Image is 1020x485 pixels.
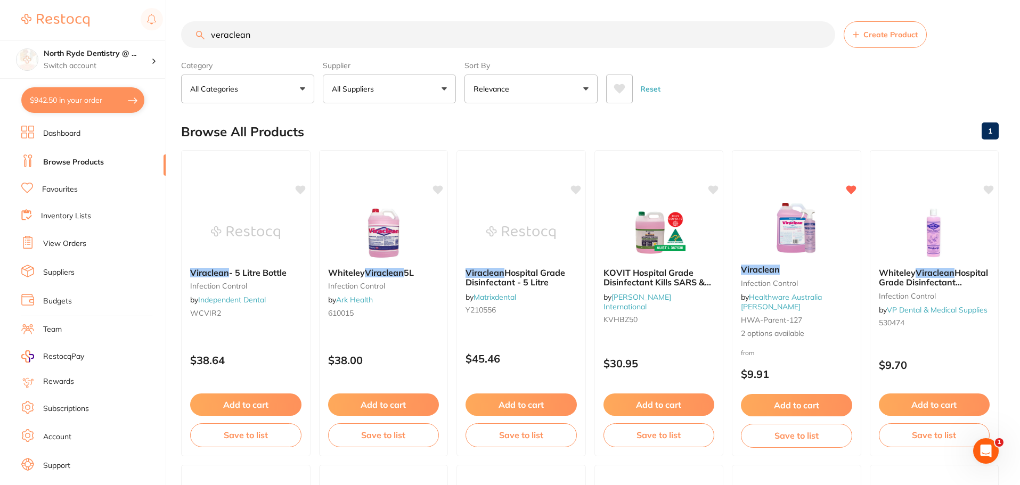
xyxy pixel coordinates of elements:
[17,49,38,70] img: North Ryde Dentistry @ Macquarie Park
[474,292,516,302] a: Matrixdental
[637,75,664,103] button: Reset
[741,424,852,447] button: Save to list
[323,75,456,103] button: All Suppliers
[21,350,34,363] img: RestocqPay
[190,354,301,366] p: $38.64
[741,349,755,357] span: from
[466,267,565,287] span: Hospital Grade Disinfectant - 5 Litre
[43,351,84,362] span: RestocqPay
[603,292,671,311] a: [PERSON_NAME] International
[741,328,852,339] span: 2 options available
[328,268,439,277] b: Whiteley Viraclean 5L
[466,267,504,278] em: Viraclean
[190,268,301,277] b: Viraclean - 5 Litre Bottle
[879,423,990,447] button: Save to list
[973,438,999,464] iframe: Intercom live chat
[741,265,852,274] b: Viraclean
[741,279,852,287] small: Infection Control
[43,376,74,387] a: Rewards
[21,87,144,113] button: $942.50 in your order
[879,318,904,327] span: 530474
[21,14,89,27] img: Restocq Logo
[365,267,404,278] em: Viraclean
[879,292,990,300] small: infection control
[43,461,70,471] a: Support
[43,267,75,278] a: Suppliers
[328,423,439,447] button: Save to list
[42,184,78,195] a: Favourites
[741,394,852,416] button: Add to cart
[603,292,671,311] span: by
[404,267,414,278] span: 5L
[328,354,439,366] p: $38.00
[349,206,418,259] img: Whiteley Viraclean 5L
[741,292,822,311] span: by
[879,305,988,315] span: by
[43,324,62,335] a: Team
[466,305,496,315] span: Y210556
[41,211,91,221] a: Inventory Lists
[181,75,314,103] button: All Categories
[464,61,598,70] label: Sort By
[900,206,969,259] img: Whiteley Viraclean Hospital Grade Disinfectant Squeeze Bottle 500ml
[44,48,151,59] h4: North Ryde Dentistry @ Macquarie Park
[181,125,304,139] h2: Browse All Products
[982,120,999,142] a: 1
[603,393,715,416] button: Add to cart
[466,352,577,365] p: $45.46
[879,268,990,287] b: Whiteley Viraclean Hospital Grade Disinfectant Squeeze Bottle 500ml
[762,203,831,256] img: Viraclean
[21,8,89,32] a: Restocq Logo
[190,267,229,278] em: Viraclean
[466,423,577,447] button: Save to list
[44,61,151,71] p: Switch account
[323,61,456,70] label: Supplier
[995,438,1003,447] span: 1
[336,295,373,305] a: Ark Health
[466,268,577,287] b: Viraclean Hospital Grade Disinfectant - 5 Litre
[211,206,280,259] img: Viraclean - 5 Litre Bottle
[887,305,988,315] a: VP Dental & Medical Supplies
[198,295,266,305] a: Independent Dental
[863,30,918,39] span: Create Product
[879,267,916,278] span: Whiteley
[190,423,301,447] button: Save to list
[486,206,556,259] img: Viraclean Hospital Grade Disinfectant - 5 Litre
[603,315,638,324] span: KVHBZ50
[474,84,513,94] p: Relevance
[741,292,822,311] a: Healthware Australia [PERSON_NAME]
[181,21,835,48] input: Search Products
[603,357,715,369] p: $30.95
[328,308,354,318] span: 610015
[332,84,378,94] p: All Suppliers
[190,282,301,290] small: infection control
[879,267,988,298] span: Hospital Grade Disinfectant Squeeze Bottle 500ml
[43,404,89,414] a: Subscriptions
[916,267,954,278] em: Viraclean
[181,61,314,70] label: Category
[21,350,84,363] a: RestocqPay
[328,393,439,416] button: Add to cart
[466,393,577,416] button: Add to cart
[624,206,693,259] img: KOVIT Hospital Grade Disinfectant Kills SARS & COVID-19 Neutral pH, 5L, BKCL Replaces Viraclean N...
[328,282,439,290] small: infection control
[43,157,104,168] a: Browse Products
[328,295,373,305] span: by
[328,267,365,278] span: Whiteley
[741,264,780,275] em: Viraclean
[190,393,301,416] button: Add to cart
[229,267,287,278] span: - 5 Litre Bottle
[464,75,598,103] button: Relevance
[190,84,242,94] p: All Categories
[879,393,990,416] button: Add to cart
[741,315,802,325] span: HWA-parent-127
[43,239,86,249] a: View Orders
[844,21,927,48] button: Create Product
[190,308,221,318] span: WCVIR2
[603,268,715,287] b: KOVIT Hospital Grade Disinfectant Kills SARS & COVID-19 Neutral pH, 5L, BKCL Replaces Viraclean N...
[43,128,80,139] a: Dashboard
[43,432,71,442] a: Account
[466,292,516,302] span: by
[43,296,72,307] a: Budgets
[741,368,852,380] p: $9.91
